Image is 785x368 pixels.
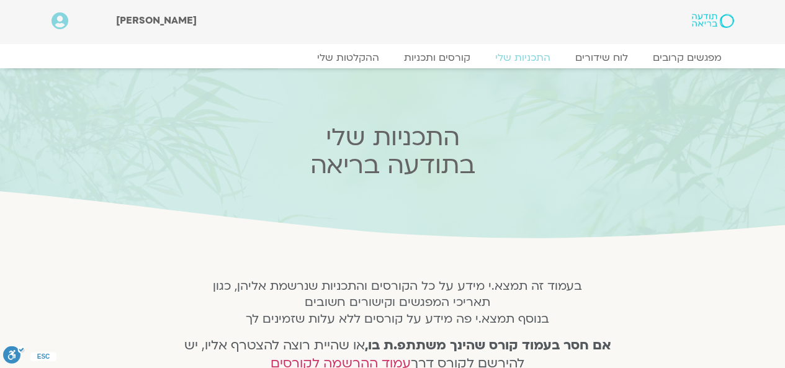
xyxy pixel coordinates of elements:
[483,52,563,64] a: התכניות שלי
[640,52,734,64] a: מפגשים קרובים
[52,52,734,64] nav: Menu
[116,14,197,27] span: [PERSON_NAME]
[563,52,640,64] a: לוח שידורים
[305,52,392,64] a: ההקלטות שלי
[392,52,483,64] a: קורסים ותכניות
[365,336,611,354] strong: אם חסר בעמוד קורס שהינך משתתפ.ת בו,
[150,123,636,179] h2: התכניות שלי בתודעה בריאה
[168,278,627,327] h5: בעמוד זה תמצא.י מידע על כל הקורסים והתכניות שנרשמת אליהן, כגון תאריכי המפגשים וקישורים חשובים בנו...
